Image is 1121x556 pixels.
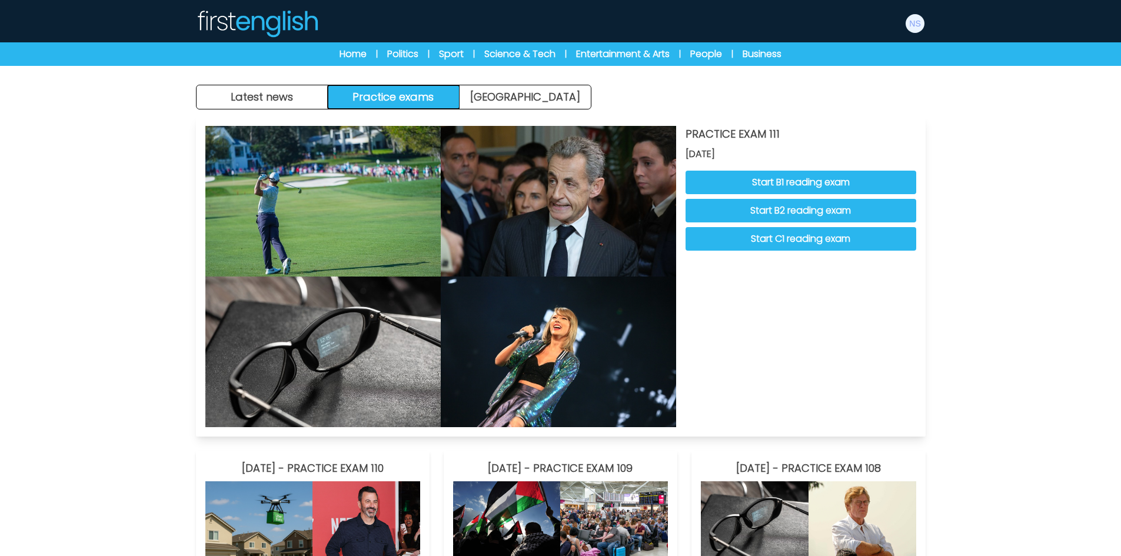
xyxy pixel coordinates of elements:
button: Start B1 reading exam [686,171,916,194]
h3: [DATE] - PRACTICE EXAM 110 [205,460,420,477]
img: PRACTICE EXAM 111 [205,277,441,427]
span: | [731,48,733,60]
span: | [376,48,378,60]
span: | [565,48,567,60]
a: Science & Tech [484,47,555,61]
button: Start C1 reading exam [686,227,916,251]
a: Sport [439,47,464,61]
span: | [679,48,681,60]
img: Logo [196,9,318,38]
button: Start B2 reading exam [686,199,916,222]
h3: PRACTICE EXAM 111 [686,126,916,142]
a: Home [340,47,367,61]
img: PRACTICE EXAM 111 [205,126,441,277]
span: [DATE] [686,147,916,161]
h3: [DATE] - PRACTICE EXAM 108 [701,460,916,477]
button: Latest news [197,85,328,109]
img: PRACTICE EXAM 111 [441,126,676,277]
img: Neil Storey [906,14,924,33]
span: | [473,48,475,60]
a: Politics [387,47,418,61]
img: PRACTICE EXAM 111 [441,277,676,427]
a: People [690,47,722,61]
button: Practice exams [328,85,460,109]
a: Entertainment & Arts [576,47,670,61]
a: [GEOGRAPHIC_DATA] [460,85,591,109]
span: | [428,48,430,60]
a: Business [743,47,781,61]
h3: [DATE] - PRACTICE EXAM 109 [453,460,668,477]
